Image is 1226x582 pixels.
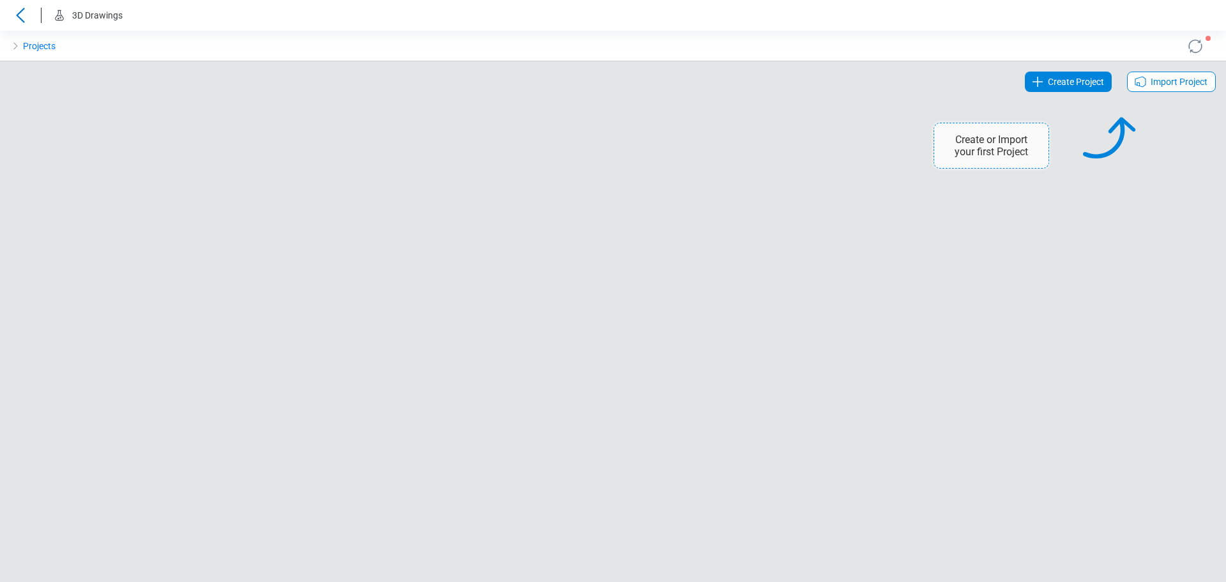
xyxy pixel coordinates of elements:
[1025,72,1112,92] a: Create Project
[1151,74,1207,89] span: Import Project
[955,146,1028,158] p: your first Project
[1048,74,1104,89] span: Create Project
[955,134,1028,146] p: Create or Import
[72,10,123,20] span: 3D Drawings
[23,38,56,54] a: Projects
